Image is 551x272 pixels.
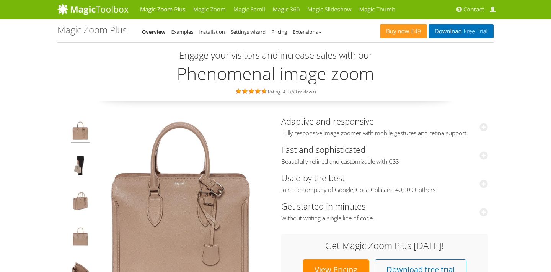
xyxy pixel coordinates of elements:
a: Adaptive and responsiveFully responsive image zoomer with mobile gestures and retina support. [281,115,488,137]
span: Free Trial [462,28,487,34]
h2: Phenomenal image zoom [57,64,494,83]
a: Examples [171,28,194,35]
span: Fully responsive image zoomer with mobile gestures and retina support. [281,129,488,137]
a: Extensions [293,28,321,35]
img: jQuery image zoom example [71,192,90,213]
img: Product image zoom example [71,121,90,143]
a: 63 reviews [292,88,315,95]
span: Beautifully refined and customizable with CSS [281,158,488,165]
a: Overview [142,28,166,35]
a: Installation [199,28,225,35]
span: Without writing a single line of code. [281,215,488,222]
h3: Engage your visitors and increase sales with our [59,50,492,60]
a: Settings wizard [231,28,266,35]
a: Fast and sophisticatedBeautifully refined and customizable with CSS [281,144,488,165]
a: Get started in minutesWithout writing a single line of code. [281,200,488,222]
h3: Get Magic Zoom Plus [DATE]! [289,241,480,251]
div: Rating: 4.9 ( ) [57,87,494,95]
img: Hover image zoom example [71,227,90,248]
span: Contact [463,6,484,13]
img: MagicToolbox.com - Image tools for your website [57,3,129,15]
h1: Magic Zoom Plus [57,25,127,35]
span: £49 [409,28,421,34]
a: DownloadFree Trial [429,24,494,38]
a: Used by the bestJoin the company of Google, Coca-Cola and 40,000+ others [281,172,488,194]
a: Buy now£49 [380,24,427,38]
a: Pricing [271,28,287,35]
span: Join the company of Google, Coca-Cola and 40,000+ others [281,186,488,194]
img: JavaScript image zoom example [71,156,90,178]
